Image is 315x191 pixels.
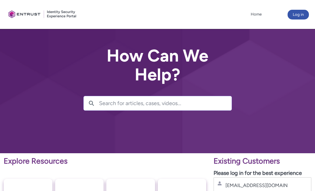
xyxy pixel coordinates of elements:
p: Explore Resources [4,155,206,167]
button: Search [84,96,99,110]
input: Search for articles, cases, videos... [99,96,232,110]
p: Please log in for the best experience [214,169,311,177]
h2: How Can We Help? [83,46,232,84]
p: Existing Customers [214,155,311,167]
input: Username [225,182,288,189]
a: Home [249,10,263,19]
button: Log in [288,10,309,19]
